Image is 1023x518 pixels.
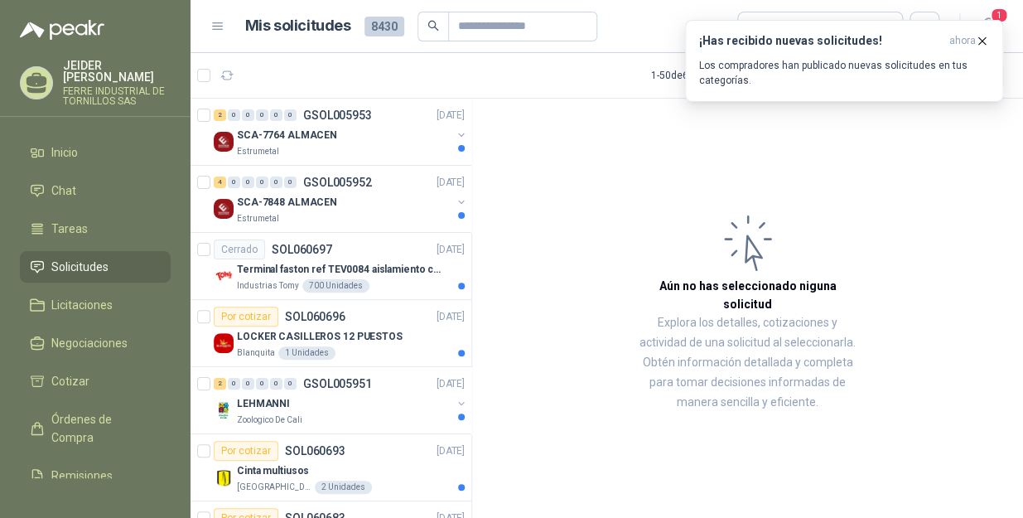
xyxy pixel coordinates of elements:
a: CerradoSOL060697[DATE] Company LogoTerminal faston ref TEV0084 aislamiento completoIndustrias Tom... [191,233,471,300]
span: Tareas [51,220,88,238]
a: 2 0 0 0 0 0 GSOL005951[DATE] Company LogoLEHMANNIZoologico De Cali [214,374,468,427]
p: GSOL005952 [303,177,372,188]
button: ¡Has recibido nuevas solicitudes!ahora Los compradores han publicado nuevas solicitudes en tus ca... [685,20,1003,102]
span: Licitaciones [51,296,113,314]
a: 4 0 0 0 0 0 GSOL005952[DATE] Company LogoSCA-7848 ALMACENEstrumetal [214,172,468,225]
p: LOCKER CASILLEROS 12 PUESTOS [237,329,403,345]
a: Tareas [20,213,171,244]
div: 1 - 50 de 6545 [651,62,759,89]
span: Órdenes de Compra [51,410,155,447]
a: 2 0 0 0 0 0 GSOL005953[DATE] Company LogoSCA-7764 ALMACENEstrumetal [214,105,468,158]
a: Solicitudes [20,251,171,283]
div: 0 [228,109,240,121]
a: Cotizar [20,366,171,397]
div: 0 [270,378,282,390]
p: Cinta multiusos [237,463,309,479]
p: [DATE] [437,108,465,123]
div: 0 [242,378,254,390]
p: SCA-7848 ALMACEN [237,195,337,211]
div: 0 [284,177,297,188]
span: Negociaciones [51,334,128,352]
div: 4 [214,177,226,188]
a: Órdenes de Compra [20,404,171,453]
a: Remisiones [20,460,171,491]
span: Solicitudes [51,258,109,276]
div: 0 [256,378,268,390]
span: Inicio [51,143,78,162]
div: 0 [284,109,297,121]
p: [DATE] [437,309,465,325]
div: Todas [748,17,783,36]
a: Inicio [20,137,171,168]
div: 0 [242,109,254,121]
div: 2 [214,378,226,390]
p: Estrumetal [237,212,279,225]
button: 1 [973,12,1003,41]
p: Zoologico De Cali [237,414,302,427]
p: [DATE] [437,443,465,459]
p: [DATE] [437,376,465,392]
div: 2 Unidades [315,481,372,494]
div: 0 [270,109,282,121]
p: JEIDER [PERSON_NAME] [63,60,171,83]
div: 1 Unidades [278,346,335,360]
div: 700 Unidades [302,279,369,293]
p: [DATE] [437,175,465,191]
p: Estrumetal [237,145,279,158]
a: Por cotizarSOL060696[DATE] Company LogoLOCKER CASILLEROS 12 PUESTOSBlanquita1 Unidades [191,300,471,367]
p: SCA-7764 ALMACEN [237,128,337,143]
img: Company Logo [214,333,234,353]
div: 0 [284,378,297,390]
p: FERRE INDUSTRIAL DE TORNILLOS SAS [63,86,171,106]
div: Cerrado [214,240,265,259]
h3: ¡Has recibido nuevas solicitudes! [699,34,943,48]
div: 0 [228,378,240,390]
p: Explora los detalles, cotizaciones y actividad de una solicitud al seleccionarla. Obtén informaci... [638,313,857,413]
img: Company Logo [214,467,234,487]
img: Company Logo [214,266,234,286]
p: GSOL005953 [303,109,372,121]
span: Cotizar [51,372,89,390]
img: Company Logo [214,199,234,219]
div: Por cotizar [214,441,278,461]
div: 0 [256,177,268,188]
div: 0 [270,177,282,188]
p: SOL060697 [272,244,332,255]
span: Remisiones [51,467,113,485]
div: Por cotizar [214,307,278,327]
span: search [427,20,439,31]
p: [GEOGRAPHIC_DATA] [237,481,311,494]
span: 1 [990,7,1008,23]
div: 0 [228,177,240,188]
p: SOL060693 [285,445,345,457]
a: Por cotizarSOL060693[DATE] Company LogoCinta multiusos[GEOGRAPHIC_DATA]2 Unidades [191,434,471,501]
img: Company Logo [214,132,234,152]
span: 8430 [364,17,404,36]
h1: Mis solicitudes [245,14,351,38]
span: ahora [949,34,976,48]
p: LEHMANNI [237,396,290,412]
p: Industrias Tomy [237,279,299,293]
p: [DATE] [437,242,465,258]
a: Chat [20,175,171,206]
h3: Aún no has seleccionado niguna solicitud [638,277,857,313]
img: Company Logo [214,400,234,420]
p: Blanquita [237,346,275,360]
a: Negociaciones [20,327,171,359]
p: GSOL005951 [303,378,372,390]
div: 0 [256,109,268,121]
p: Terminal faston ref TEV0084 aislamiento completo [237,262,443,278]
p: SOL060696 [285,311,345,322]
a: Licitaciones [20,289,171,321]
p: Los compradores han publicado nuevas solicitudes en tus categorías. [699,58,989,88]
img: Logo peakr [20,20,104,40]
div: 2 [214,109,226,121]
div: 0 [242,177,254,188]
span: Chat [51,182,76,200]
